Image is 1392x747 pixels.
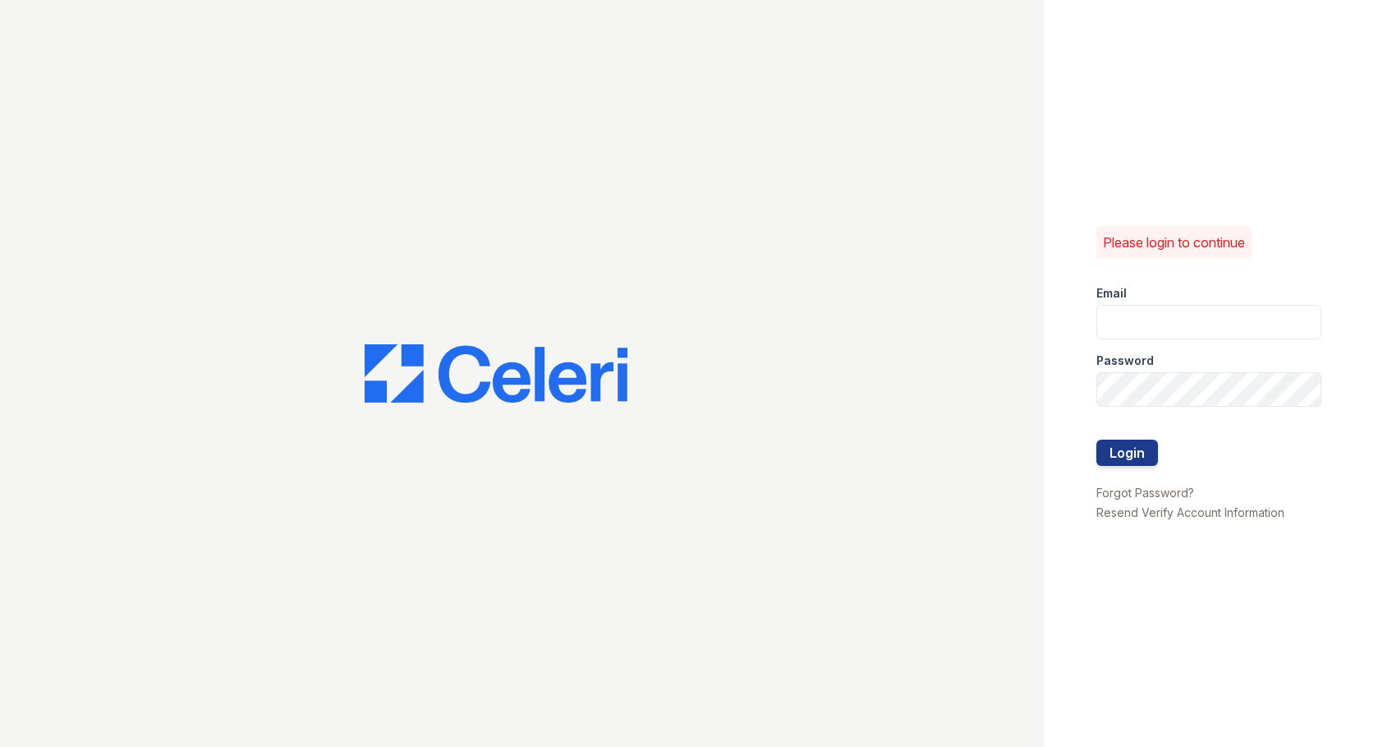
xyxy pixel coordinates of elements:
label: Password [1096,353,1154,369]
a: Forgot Password? [1096,486,1194,500]
a: Resend Verify Account Information [1096,505,1284,519]
p: Please login to continue [1103,233,1245,252]
button: Login [1096,440,1158,466]
img: CE_Logo_Blue-a8612792a0a2168367f1c8372b55b34899dd931a85d93a1a3d3e32e68fde9ad4.png [365,344,627,403]
label: Email [1096,285,1127,302]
